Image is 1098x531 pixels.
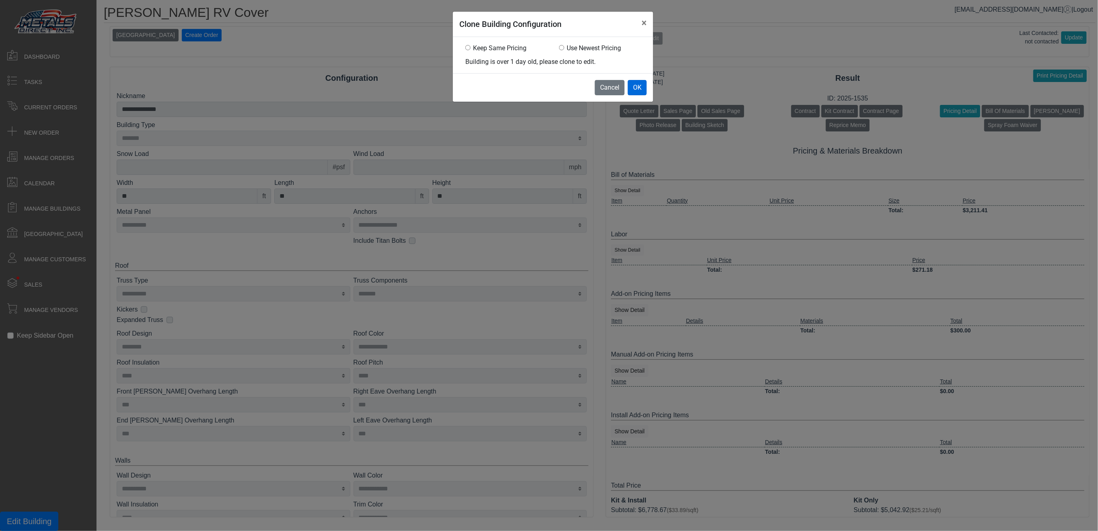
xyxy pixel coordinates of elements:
label: Use Newest Pricing [567,43,621,53]
label: Keep Same Pricing [473,43,526,53]
button: Close [635,12,653,34]
button: OK [628,80,647,95]
div: Building is over 1 day old, please clone to edit. [465,57,641,67]
button: Cancel [595,80,625,95]
h5: Clone Building Configuration [459,18,561,30]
